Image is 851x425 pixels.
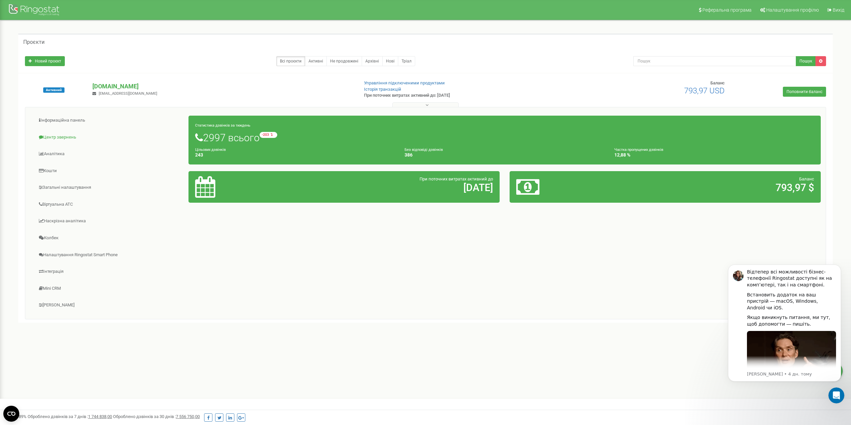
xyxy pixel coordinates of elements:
[710,80,725,85] span: Баланс
[3,406,19,422] button: Open CMP widget
[195,132,814,143] h1: 2997 всього
[833,7,844,13] span: Вихід
[799,176,814,181] span: Баланс
[766,7,819,13] span: Налаштування профілю
[30,247,189,263] a: Налаштування Ringostat Smart Phone
[614,153,814,158] h4: 12,88 %
[23,39,45,45] h5: Проєкти
[30,179,189,196] a: Загальні налаштування
[398,56,415,66] a: Тріал
[405,153,604,158] h4: 386
[30,196,189,213] a: Віртуальна АТС
[364,80,445,85] a: Управління підключеними продуктами
[718,255,851,407] iframe: Intercom notifications повідомлення
[30,112,189,129] a: Інформаційна панель
[30,230,189,246] a: Колбек
[99,91,157,96] span: [EMAIL_ADDRESS][DOMAIN_NAME]
[30,264,189,280] a: Інтеграція
[633,56,796,66] input: Пошук
[30,146,189,162] a: Аналiтика
[298,182,493,193] h2: [DATE]
[30,163,189,179] a: Кошти
[702,7,752,13] span: Реферальна програма
[405,148,443,152] small: Без відповіді дзвінків
[326,56,362,66] a: Не продовжені
[614,148,663,152] small: Частка пропущених дзвінків
[684,86,725,95] span: 793,97 USD
[362,56,383,66] a: Архівні
[276,56,305,66] a: Всі проєкти
[828,387,844,403] iframe: Intercom live chat
[796,56,816,66] button: Пошук
[30,297,189,313] a: [PERSON_NAME]
[364,92,557,99] p: При поточних витратах активний до: [DATE]
[195,123,250,128] small: Статистика дзвінків за тиждень
[43,87,64,93] span: Активний
[30,280,189,297] a: Mini CRM
[30,213,189,229] a: Наскрізна аналітика
[195,148,226,152] small: Цільових дзвінків
[195,153,395,158] h4: 243
[92,82,353,91] p: [DOMAIN_NAME]
[260,132,277,138] small: -203
[382,56,398,66] a: Нові
[420,176,493,181] span: При поточних витратах активний до
[619,182,814,193] h2: 793,97 $
[783,87,826,97] a: Поповнити баланс
[305,56,327,66] a: Активні
[364,87,401,92] a: Історія транзакцій
[25,56,65,66] a: Новий проєкт
[30,129,189,146] a: Центр звернень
